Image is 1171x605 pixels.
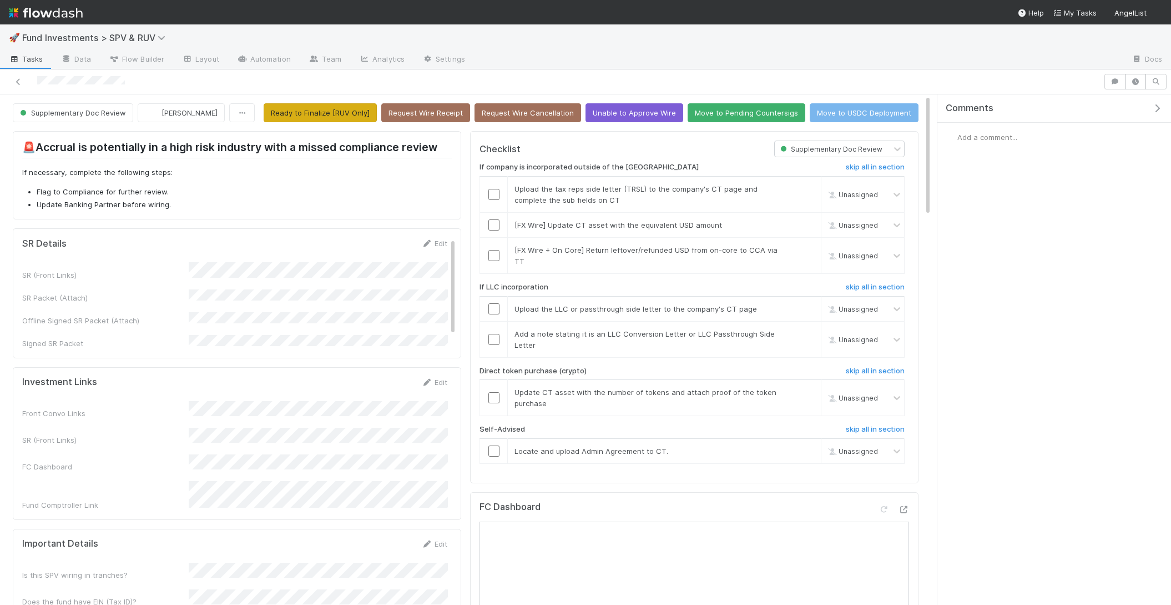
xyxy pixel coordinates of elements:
[825,335,878,343] span: Unassigned
[22,338,189,349] div: Signed SR Packet
[413,51,474,69] a: Settings
[421,539,447,548] a: Edit
[381,103,470,122] button: Request Wire Receipt
[825,252,878,260] span: Unassigned
[1053,7,1097,18] a: My Tasks
[264,103,377,122] button: Ready to Finalize [RUV Only]
[147,107,158,118] img: avatar_15e6a745-65a2-4f19-9667-febcb12e2fc8.png
[479,425,525,434] h6: Self-Advised
[1017,7,1044,18] div: Help
[109,53,164,64] span: Flow Builder
[846,367,905,380] a: skip all in section
[688,103,805,122] button: Move to Pending Countersigs
[228,51,300,69] a: Automation
[514,246,778,266] span: [FX Wire + On Core] Return leftover/refunded USD from on-core to CCA via TT
[22,32,171,43] span: Fund Investments > SPV & RUV
[100,51,173,69] a: Flow Builder
[778,145,882,153] span: Supplementary Doc Review
[825,221,878,229] span: Unassigned
[22,315,189,326] div: Offline Signed SR Packet (Attach)
[421,378,447,387] a: Edit
[52,51,100,69] a: Data
[22,461,189,472] div: FC Dashboard
[22,292,189,303] div: SR Packet (Attach)
[514,447,668,456] span: Locate and upload Admin Agreement to CT.
[22,269,189,281] div: SR (Front Links)
[1114,8,1147,17] span: AngelList
[421,239,447,248] a: Edit
[479,283,548,292] h6: If LLC incorporation
[946,132,957,143] img: avatar_2de93f86-b6c7-4495-bfe2-fb093354a53c.png
[138,103,225,122] button: [PERSON_NAME]
[846,425,905,434] h6: skip all in section
[22,434,189,446] div: SR (Front Links)
[514,304,757,313] span: Upload the LLC or passthrough side letter to the company's CT page
[22,167,452,178] p: If necessary, complete the following steps:
[825,394,878,402] span: Unassigned
[18,108,126,117] span: Supplementary Doc Review
[22,377,97,388] h5: Investment Links
[1053,8,1097,17] span: My Tasks
[22,238,67,249] h5: SR Details
[9,33,20,42] span: 🚀
[22,408,189,419] div: Front Convo Links
[825,191,878,199] span: Unassigned
[13,103,133,122] button: Supplementary Doc Review
[946,103,993,114] span: Comments
[514,388,776,408] span: Update CT asset with the number of tokens and attach proof of the token purchase
[846,283,905,296] a: skip all in section
[846,283,905,292] h6: skip all in section
[846,367,905,376] h6: skip all in section
[846,425,905,438] a: skip all in section
[479,502,541,513] h5: FC Dashboard
[1123,51,1171,69] a: Docs
[350,51,413,69] a: Analytics
[825,304,878,313] span: Unassigned
[37,199,452,211] li: Update Banking Partner before wiring.
[22,569,189,581] div: Is this SPV wiring in tranches?
[22,141,452,158] h2: 🚨Accrual is potentially in a high risk industry with a missed compliance review
[9,3,83,22] img: logo-inverted-e16ddd16eac7371096b0.svg
[514,221,722,229] span: [FX Wire] Update CT asset with the equivalent USD amount
[475,103,581,122] button: Request Wire Cancellation
[22,499,189,511] div: Fund Comptroller Link
[1151,8,1162,19] img: avatar_2de93f86-b6c7-4495-bfe2-fb093354a53c.png
[37,187,452,198] li: Flag to Compliance for further review.
[479,163,699,172] h6: If company is incorporated outside of the [GEOGRAPHIC_DATA]
[479,144,521,155] h5: Checklist
[514,184,758,204] span: Upload the tax reps side letter (TRSL) to the company's CT page and complete the sub fields on CT
[585,103,683,122] button: Unable to Approve Wire
[479,367,587,376] h6: Direct token purchase (crypto)
[810,103,918,122] button: Move to USDC Deployment
[846,163,905,176] a: skip all in section
[22,538,98,549] h5: Important Details
[9,53,43,64] span: Tasks
[300,51,350,69] a: Team
[957,133,1017,142] span: Add a comment...
[846,163,905,172] h6: skip all in section
[825,447,878,456] span: Unassigned
[173,51,228,69] a: Layout
[514,329,775,349] span: Add a note stating it is an LLC Conversion Letter or LLC Passthrough Side Letter
[161,108,218,117] span: [PERSON_NAME]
